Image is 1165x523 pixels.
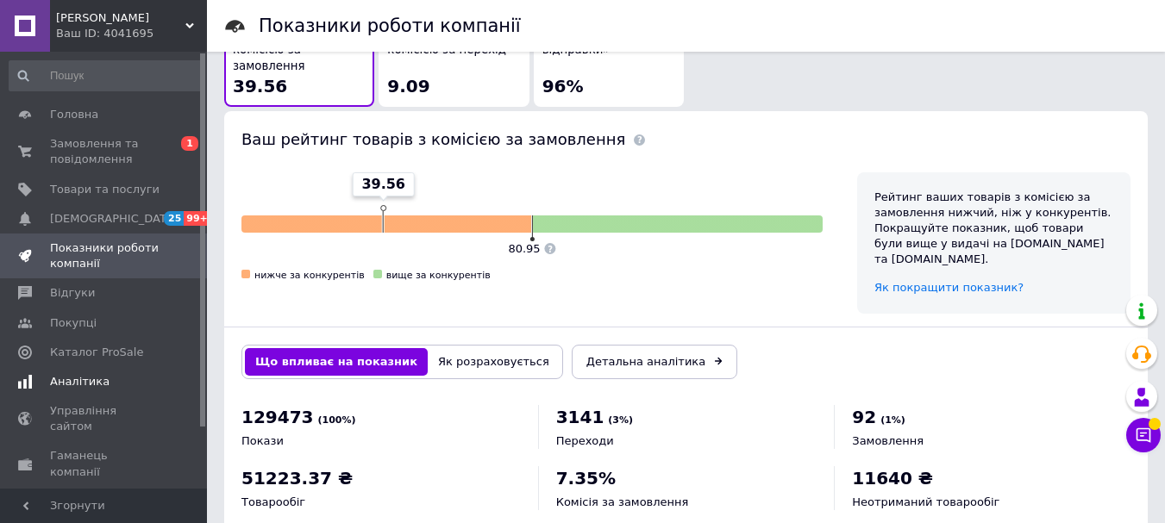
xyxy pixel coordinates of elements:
span: Ваш рейтинг товарів з комісією за замовлення [241,130,625,148]
span: 92 [852,407,876,427]
span: 7.35% [556,468,616,489]
span: Управління сайтом [50,403,160,434]
span: Замовлення та повідомлення [50,136,160,167]
h1: Показники роботи компанії [259,16,521,36]
span: нижче за конкурентів [254,270,365,281]
span: 25 [164,211,184,226]
span: Покупці [50,315,97,331]
span: 11640 ₴ [852,468,933,489]
span: 39.56 [233,76,287,97]
a: Як покращити показник? [874,281,1024,294]
span: Гаманець компанії [50,448,160,479]
span: Головна [50,107,98,122]
div: Ваш ID: 4041695 [56,26,207,41]
span: 9.09 [387,76,429,97]
span: 51223.37 ₴ [241,468,353,489]
span: Товари та послуги [50,182,160,197]
span: 96% [542,76,584,97]
span: [DEMOGRAPHIC_DATA] [50,211,178,227]
span: Показники роботи компанії [50,240,160,271]
button: Рейтинг товарів з комісією за замовлення39.56 [224,17,374,107]
div: Рейтинг ваших товарів з комісією за замовлення нижчий, ніж у конкурентів. Покращуйте показник, що... [874,190,1113,268]
span: Каталог ProSale [50,345,143,360]
span: Покази [241,434,284,447]
button: Що впливає на показник [245,348,428,376]
span: Замовлення [852,434,924,447]
span: 3141 [556,407,604,427]
span: Арт Маркет [56,10,185,26]
a: Детальна аналітика [572,345,737,379]
span: (100%) [318,414,356,426]
span: (3%) [608,414,633,426]
span: 99+ [184,211,212,226]
span: Неотриманий товарообіг [852,495,999,508]
span: вище за конкурентів [386,270,491,281]
span: Відгуки [50,285,95,301]
span: 129473 [241,407,314,427]
button: Чат з покупцем [1126,418,1161,452]
span: Товарообіг [241,495,305,508]
button: Як розраховується [428,348,560,376]
span: Переходи [556,434,614,447]
span: 39.56 [361,175,405,194]
span: 1 [181,136,198,151]
button: Товари «Готово до відправки»96% [534,17,684,107]
span: 80.95 [508,242,540,255]
button: Рейтинг товарів з комісією за перехід9.09 [379,17,529,107]
span: (1%) [880,414,905,426]
input: Пошук [9,60,204,91]
span: Комісія за замовлення [556,495,689,508]
span: Аналітика [50,374,110,389]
